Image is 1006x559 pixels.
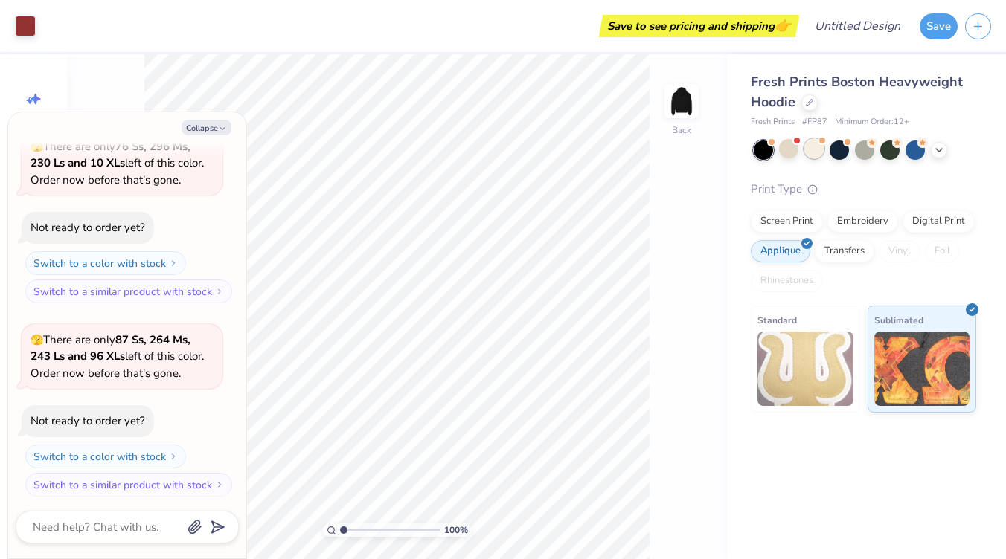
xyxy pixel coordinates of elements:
[25,473,232,497] button: Switch to a similar product with stock
[803,11,912,41] input: Untitled Design
[25,445,186,468] button: Switch to a color with stock
[31,139,204,187] span: There are only left of this color. Order now before that's gone.
[16,110,51,122] span: Image AI
[751,270,823,292] div: Rhinestones
[31,333,43,347] span: 🫣
[31,220,145,235] div: Not ready to order yet?
[757,312,797,328] span: Standard
[751,73,963,111] span: Fresh Prints Boston Heavyweight Hoodie
[25,251,186,275] button: Switch to a color with stock
[835,116,909,129] span: Minimum Order: 12 +
[31,413,145,428] div: Not ready to order yet?
[815,240,874,262] div: Transfers
[751,240,810,262] div: Applique
[751,116,795,129] span: Fresh Prints
[444,523,468,537] span: 100 %
[751,181,976,198] div: Print Type
[667,86,696,116] img: Back
[31,332,204,381] span: There are only left of this color. Order now before that's gone.
[903,210,975,233] div: Digital Print
[802,116,827,129] span: # FP87
[751,210,823,233] div: Screen Print
[182,120,231,135] button: Collapse
[827,210,898,233] div: Embroidery
[879,240,920,262] div: Vinyl
[31,140,43,154] span: 🫣
[25,279,232,303] button: Switch to a similar product with stock
[757,332,853,406] img: Standard
[874,332,970,406] img: Sublimated
[920,13,958,39] button: Save
[169,452,178,461] img: Switch to a color with stock
[874,312,923,328] span: Sublimated
[672,123,691,137] div: Back
[603,15,795,37] div: Save to see pricing and shipping
[775,16,791,34] span: 👉
[169,259,178,268] img: Switch to a color with stock
[925,240,960,262] div: Foil
[215,480,224,489] img: Switch to a similar product with stock
[215,287,224,296] img: Switch to a similar product with stock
